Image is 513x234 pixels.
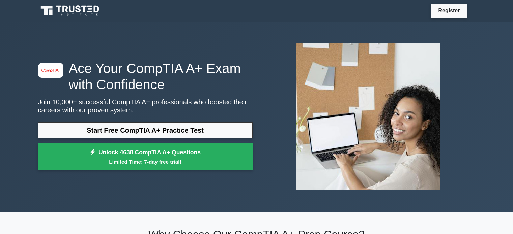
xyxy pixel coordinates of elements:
[47,158,244,166] small: Limited Time: 7-day free trial!
[38,143,253,170] a: Unlock 4638 CompTIA A+ QuestionsLimited Time: 7-day free trial!
[434,6,464,15] a: Register
[38,122,253,138] a: Start Free CompTIA A+ Practice Test
[38,98,253,114] p: Join 10,000+ successful CompTIA A+ professionals who boosted their careers with our proven system.
[38,60,253,93] h1: Ace Your CompTIA A+ Exam with Confidence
